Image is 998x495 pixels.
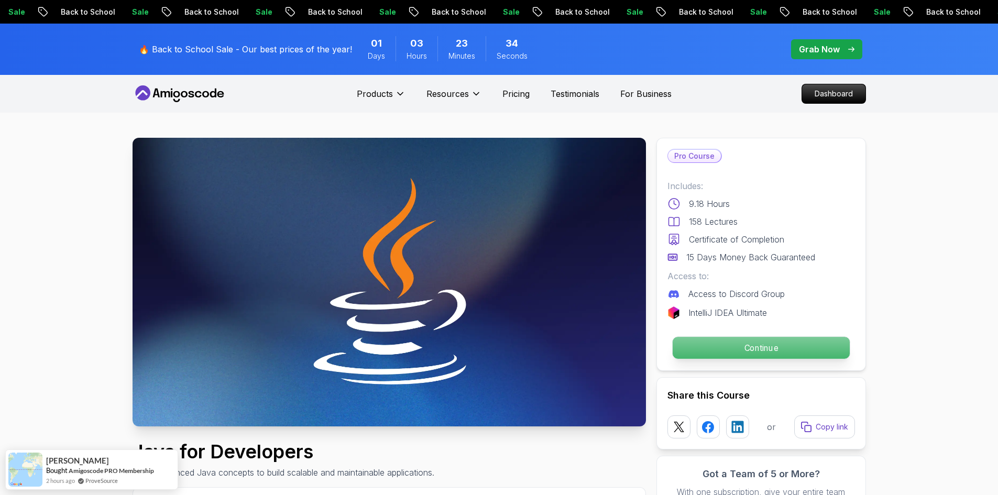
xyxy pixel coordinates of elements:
[767,421,776,433] p: or
[617,7,650,17] p: Sale
[799,43,840,56] p: Grab Now
[689,233,784,246] p: Certificate of Completion
[916,7,988,17] p: Back to School
[174,7,246,17] p: Back to School
[410,36,423,51] span: 3 Hours
[407,51,427,61] span: Hours
[246,7,279,17] p: Sale
[740,7,774,17] p: Sale
[69,467,154,475] a: Amigoscode PRO Membership
[793,7,864,17] p: Back to School
[668,150,721,162] p: Pro Course
[802,84,865,103] p: Dashboard
[368,51,385,61] span: Days
[689,215,738,228] p: 158 Lectures
[506,36,518,51] span: 34 Seconds
[8,453,42,487] img: provesource social proof notification image
[502,87,530,100] a: Pricing
[456,36,468,51] span: 23 Minutes
[448,51,475,61] span: Minutes
[369,7,403,17] p: Sale
[545,7,617,17] p: Back to School
[46,476,75,485] span: 2 hours ago
[133,441,434,462] h1: Java for Developers
[688,306,767,319] p: IntelliJ IDEA Ultimate
[371,36,382,51] span: 1 Days
[794,415,855,438] button: Copy link
[669,7,740,17] p: Back to School
[497,51,528,61] span: Seconds
[122,7,156,17] p: Sale
[667,180,855,192] p: Includes:
[667,306,680,319] img: jetbrains logo
[672,336,850,359] button: Continue
[357,87,393,100] p: Products
[139,43,352,56] p: 🔥 Back to School Sale - Our best prices of the year!
[816,422,848,432] p: Copy link
[357,87,405,108] button: Products
[133,466,434,479] p: Learn advanced Java concepts to build scalable and maintainable applications.
[85,476,118,485] a: ProveSource
[493,7,527,17] p: Sale
[298,7,369,17] p: Back to School
[686,251,815,263] p: 15 Days Money Back Guaranteed
[667,467,855,481] h3: Got a Team of 5 or More?
[426,87,469,100] p: Resources
[864,7,897,17] p: Sale
[426,87,481,108] button: Resources
[551,87,599,100] a: Testimonials
[422,7,493,17] p: Back to School
[672,337,849,359] p: Continue
[688,288,785,300] p: Access to Discord Group
[133,138,646,426] img: java-for-developers_thumbnail
[802,84,866,104] a: Dashboard
[667,388,855,403] h2: Share this Course
[689,197,730,210] p: 9.18 Hours
[667,270,855,282] p: Access to:
[51,7,122,17] p: Back to School
[46,456,109,465] span: [PERSON_NAME]
[46,466,68,475] span: Bought
[620,87,672,100] a: For Business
